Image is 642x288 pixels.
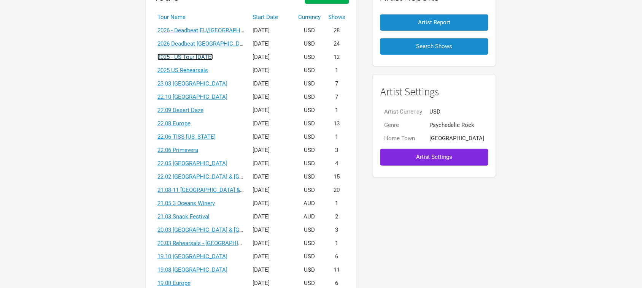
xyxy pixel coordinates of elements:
[157,280,191,286] a: 19.08 Europe
[416,153,453,160] span: Artist Settings
[294,237,324,250] td: USD
[380,145,488,169] a: Artist Settings
[380,149,488,165] button: Artist Settings
[294,130,324,144] td: USD
[324,90,349,104] td: 7
[157,200,215,207] a: 21.05 3 Oceans Winery
[157,27,283,34] a: 2026 - Deadbeat EU/[GEOGRAPHIC_DATA] [DATE]
[380,11,488,35] a: Artist Report
[249,51,294,64] td: [DATE]
[294,37,324,51] td: USD
[426,119,488,132] td: Psychedelic Rock
[249,104,294,117] td: [DATE]
[294,250,324,263] td: USD
[324,223,349,237] td: 3
[249,170,294,184] td: [DATE]
[416,43,453,50] span: Search Shows
[418,19,451,26] span: Artist Report
[249,90,294,104] td: [DATE]
[294,170,324,184] td: USD
[324,37,349,51] td: 24
[294,104,324,117] td: USD
[249,250,294,263] td: [DATE]
[157,133,216,140] a: 22.06 TISS [US_STATE]
[380,38,488,55] button: Search Shows
[324,104,349,117] td: 1
[294,263,324,277] td: USD
[324,144,349,157] td: 3
[249,24,294,37] td: [DATE]
[157,40,335,47] a: 2026 Deadbeat [GEOGRAPHIC_DATA] & [GEOGRAPHIC_DATA] Summer
[380,86,488,98] h1: Artist Settings
[294,51,324,64] td: USD
[154,11,249,24] th: Tour Name
[157,93,227,100] a: 22.10 [GEOGRAPHIC_DATA]
[426,132,488,145] td: [GEOGRAPHIC_DATA]
[249,157,294,170] td: [DATE]
[249,237,294,250] td: [DATE]
[324,157,349,170] td: 4
[157,213,210,220] a: 21.03 Snack Festival
[294,90,324,104] td: USD
[157,107,203,114] a: 22.09 Desert Daze
[324,210,349,223] td: 2
[380,105,426,119] td: Artist Currency
[324,263,349,277] td: 11
[324,250,349,263] td: 6
[249,77,294,90] td: [DATE]
[324,11,349,24] th: Shows
[324,237,349,250] td: 1
[324,77,349,90] td: 7
[157,173,289,180] a: 22.02 [GEOGRAPHIC_DATA] & [GEOGRAPHIC_DATA]
[324,184,349,197] td: 20
[249,11,294,24] th: Start Date
[380,14,488,31] button: Artist Report
[294,24,324,37] td: USD
[294,144,324,157] td: USD
[249,184,294,197] td: [DATE]
[157,253,227,260] a: 19.10 [GEOGRAPHIC_DATA]
[157,54,213,60] a: 2025 - US Tour [DATE]
[157,120,191,127] a: 22.08 Europe
[249,117,294,130] td: [DATE]
[157,187,296,193] a: 21.08-11 [GEOGRAPHIC_DATA] & [GEOGRAPHIC_DATA]
[324,170,349,184] td: 15
[294,223,324,237] td: USD
[324,117,349,130] td: 13
[249,144,294,157] td: [DATE]
[157,226,289,233] a: 20.03 [GEOGRAPHIC_DATA] & [GEOGRAPHIC_DATA]
[157,266,227,273] a: 19.08 [GEOGRAPHIC_DATA]
[294,64,324,77] td: USD
[157,67,208,74] a: 2025 US Rehearsals
[324,197,349,210] td: 1
[294,184,324,197] td: USD
[324,51,349,64] td: 12
[249,130,294,144] td: [DATE]
[157,80,227,87] a: 23 03 [GEOGRAPHIC_DATA]
[157,240,321,247] a: 20.03 Rehearsals - [GEOGRAPHIC_DATA] & [GEOGRAPHIC_DATA]
[294,77,324,90] td: USD
[157,147,198,153] a: 22.06 Primavera
[324,64,349,77] td: 1
[249,263,294,277] td: [DATE]
[157,160,227,167] a: 22.05 [GEOGRAPHIC_DATA]
[294,11,324,24] th: Currency
[249,64,294,77] td: [DATE]
[249,37,294,51] td: [DATE]
[324,24,349,37] td: 28
[249,223,294,237] td: [DATE]
[294,197,324,210] td: AUD
[249,197,294,210] td: [DATE]
[294,117,324,130] td: USD
[249,210,294,223] td: [DATE]
[380,35,488,59] a: Search Shows
[426,105,488,119] td: USD
[324,130,349,144] td: 1
[294,157,324,170] td: USD
[294,210,324,223] td: AUD
[380,132,426,145] td: Home Town
[380,119,426,132] td: Genre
